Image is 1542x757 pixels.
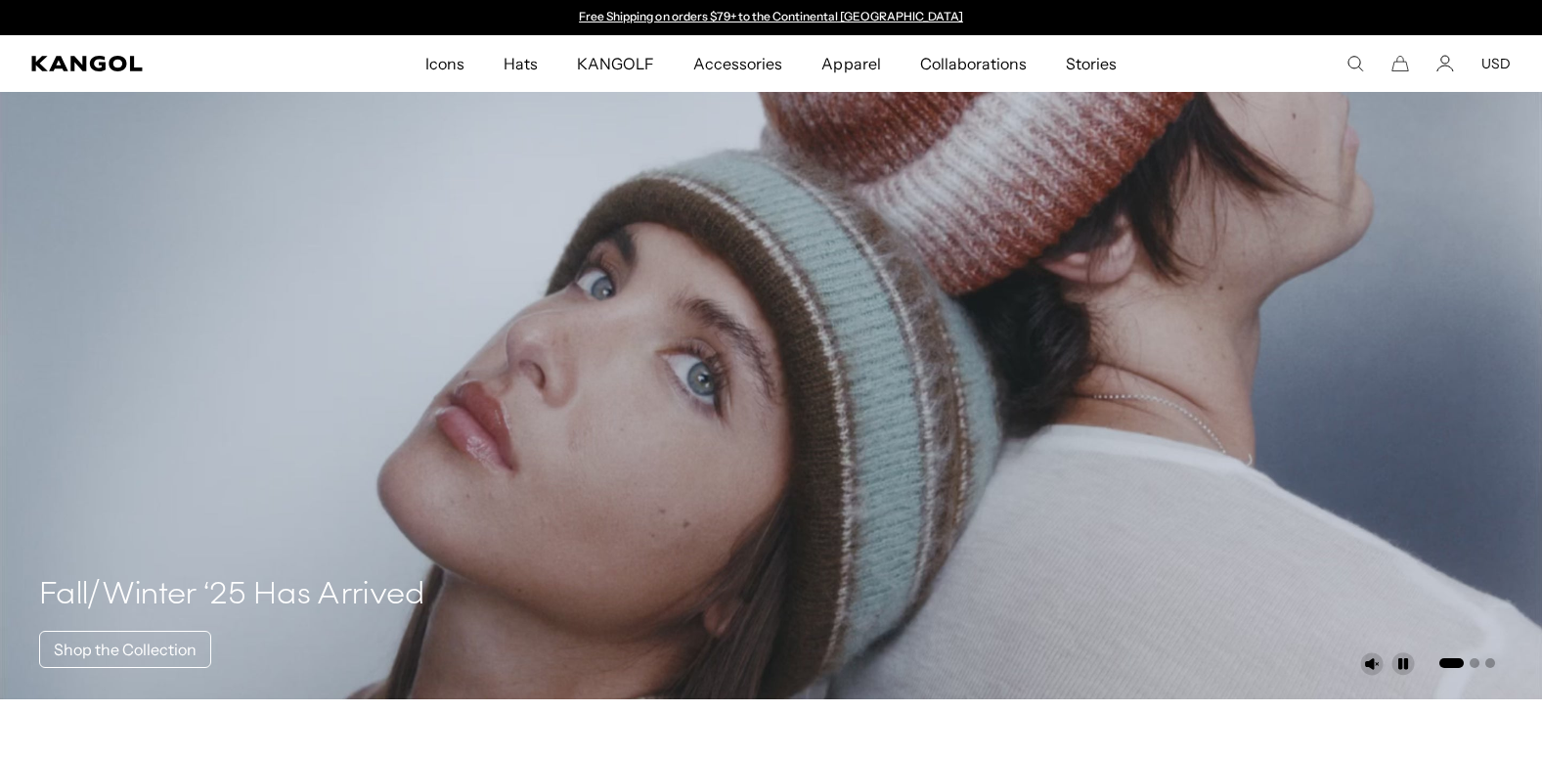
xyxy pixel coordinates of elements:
[802,35,900,92] a: Apparel
[579,9,963,23] a: Free Shipping on orders $79+ to the Continental [GEOGRAPHIC_DATA]
[31,56,281,71] a: Kangol
[406,35,484,92] a: Icons
[570,10,973,25] div: Announcement
[39,576,425,615] h4: Fall/Winter ‘25 Has Arrived
[484,35,557,92] a: Hats
[1481,55,1511,72] button: USD
[1391,55,1409,72] button: Cart
[1437,654,1495,670] ul: Select a slide to show
[901,35,1046,92] a: Collaborations
[570,10,973,25] div: 1 of 2
[570,10,973,25] slideshow-component: Announcement bar
[1391,652,1415,676] button: Pause
[1436,55,1454,72] a: Account
[1439,658,1464,668] button: Go to slide 1
[920,35,1027,92] span: Collaborations
[1066,35,1117,92] span: Stories
[1346,55,1364,72] summary: Search here
[1360,652,1384,676] button: Unmute
[39,631,211,668] a: Shop the Collection
[1470,658,1479,668] button: Go to slide 2
[504,35,538,92] span: Hats
[693,35,782,92] span: Accessories
[674,35,802,92] a: Accessories
[1046,35,1136,92] a: Stories
[821,35,880,92] span: Apparel
[557,35,674,92] a: KANGOLF
[425,35,464,92] span: Icons
[1485,658,1495,668] button: Go to slide 3
[577,35,654,92] span: KANGOLF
